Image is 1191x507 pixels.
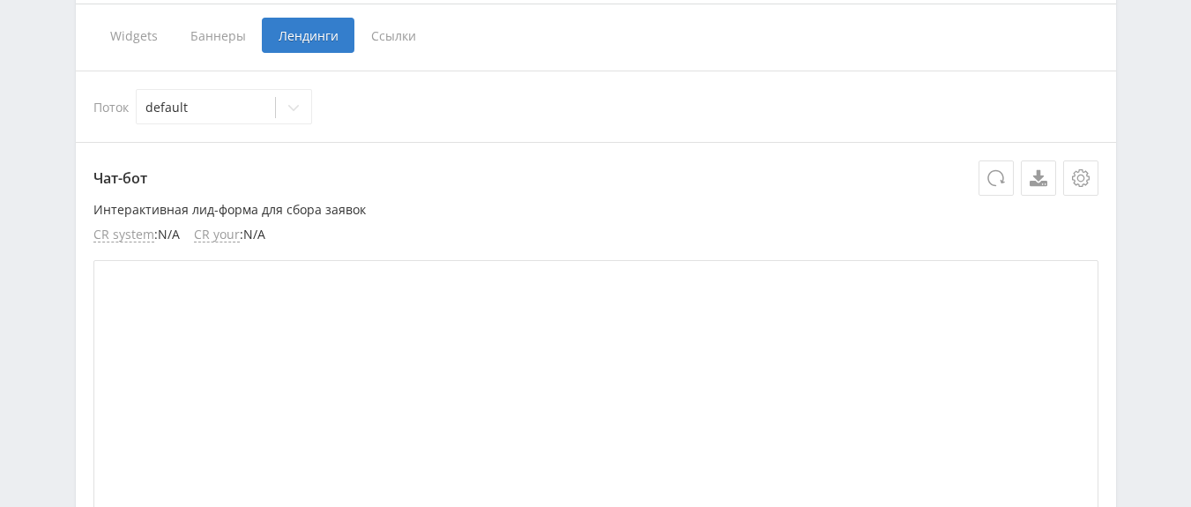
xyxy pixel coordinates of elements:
[93,227,154,242] span: CR system
[93,160,1098,196] p: Чат-бот
[194,227,265,242] li: : N/A
[194,227,240,242] span: CR your
[93,18,174,53] span: Widgets
[1021,160,1056,196] a: Скачать
[93,89,1098,124] div: Поток
[93,203,1098,217] p: Интерактивная лид-форма для сбора заявок
[93,227,180,242] li: : N/A
[979,160,1014,196] button: Обновить
[1063,160,1098,196] button: Настройки
[262,18,354,53] span: Лендинги
[354,18,433,53] span: Ссылки
[174,18,262,53] span: Баннеры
